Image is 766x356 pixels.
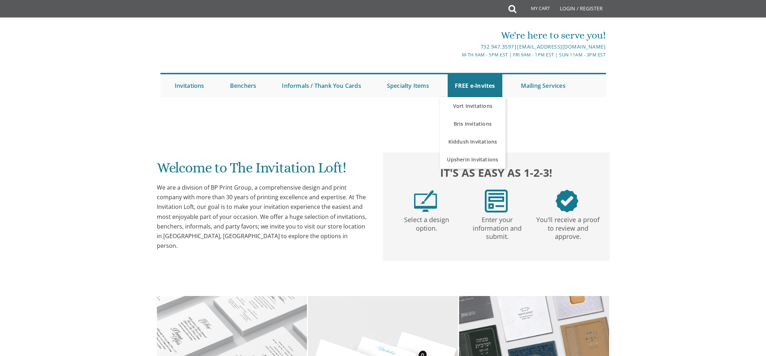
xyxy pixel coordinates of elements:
h2: It's as easy as 1-2-3! [390,165,602,181]
p: You'll receive a proof to review and approve. [534,212,602,241]
a: Vort Invitations [440,97,506,115]
a: [EMAIL_ADDRESS][DOMAIN_NAME] [517,43,606,50]
a: Bris Invitations [440,115,506,133]
a: Kiddush Invitations [440,133,506,151]
h1: Welcome to The Invitation Loft! [157,160,369,181]
img: step1.png [414,190,437,212]
a: Mailing Services [514,74,573,97]
a: My Cart [516,1,555,19]
div: M-Th 9am - 5pm EST | Fri 9am - 1pm EST | Sun 11am - 3pm EST [309,51,606,59]
a: Informals / Thank You Cards [275,74,368,97]
a: Benchers [223,74,264,97]
p: Enter your information and submit. [463,212,531,241]
a: Upsherin Invitations [440,151,506,169]
div: | [309,42,606,51]
img: step3.png [556,190,578,212]
p: Select a design option. [393,212,461,233]
div: We are a division of BP Print Group, a comprehensive design and print company with more than 30 y... [157,183,369,251]
img: step2.png [485,190,508,212]
a: FREE e-Invites [448,74,502,97]
a: Specialty Items [380,74,436,97]
a: Invitations [168,74,212,97]
div: We're here to serve you! [309,28,606,42]
a: 732.947.3597 [481,43,514,50]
